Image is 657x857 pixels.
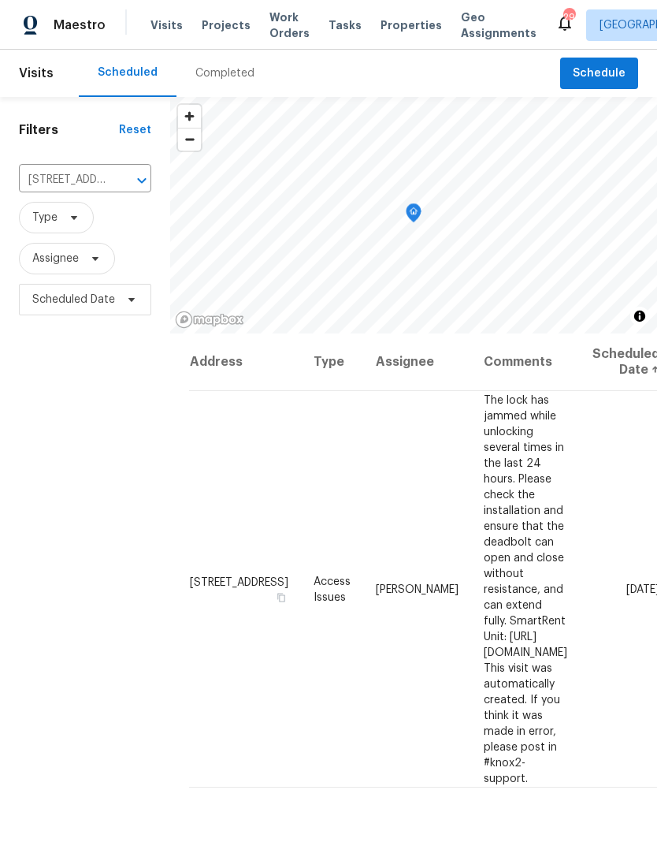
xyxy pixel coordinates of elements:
[363,333,471,391] th: Assignee
[19,56,54,91] span: Visits
[406,203,421,228] div: Map marker
[635,307,644,325] span: Toggle attribution
[32,292,115,307] span: Scheduled Date
[484,394,567,784] span: The lock has jammed while unlocking several times in the last 24 hours. Please check the installa...
[150,17,183,33] span: Visits
[131,170,153,192] button: Open
[630,307,649,326] button: Toggle attribution
[471,333,580,391] th: Comments
[301,333,363,391] th: Type
[19,122,119,138] h1: Filters
[32,251,79,266] span: Assignee
[573,64,625,84] span: Schedule
[376,583,458,594] span: [PERSON_NAME]
[274,590,288,604] button: Copy Address
[461,9,536,41] span: Geo Assignments
[269,9,310,41] span: Work Orders
[19,168,107,192] input: Search for an address...
[190,576,288,587] span: [STREET_ADDRESS]
[314,576,351,602] span: Access Issues
[98,65,158,80] div: Scheduled
[202,17,251,33] span: Projects
[54,17,106,33] span: Maestro
[380,17,442,33] span: Properties
[195,65,254,81] div: Completed
[189,333,301,391] th: Address
[560,58,638,90] button: Schedule
[178,128,201,151] button: Zoom out
[175,311,244,329] a: Mapbox homepage
[563,9,574,25] div: 29
[32,210,58,225] span: Type
[119,122,151,138] div: Reset
[328,20,362,31] span: Tasks
[178,105,201,128] button: Zoom in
